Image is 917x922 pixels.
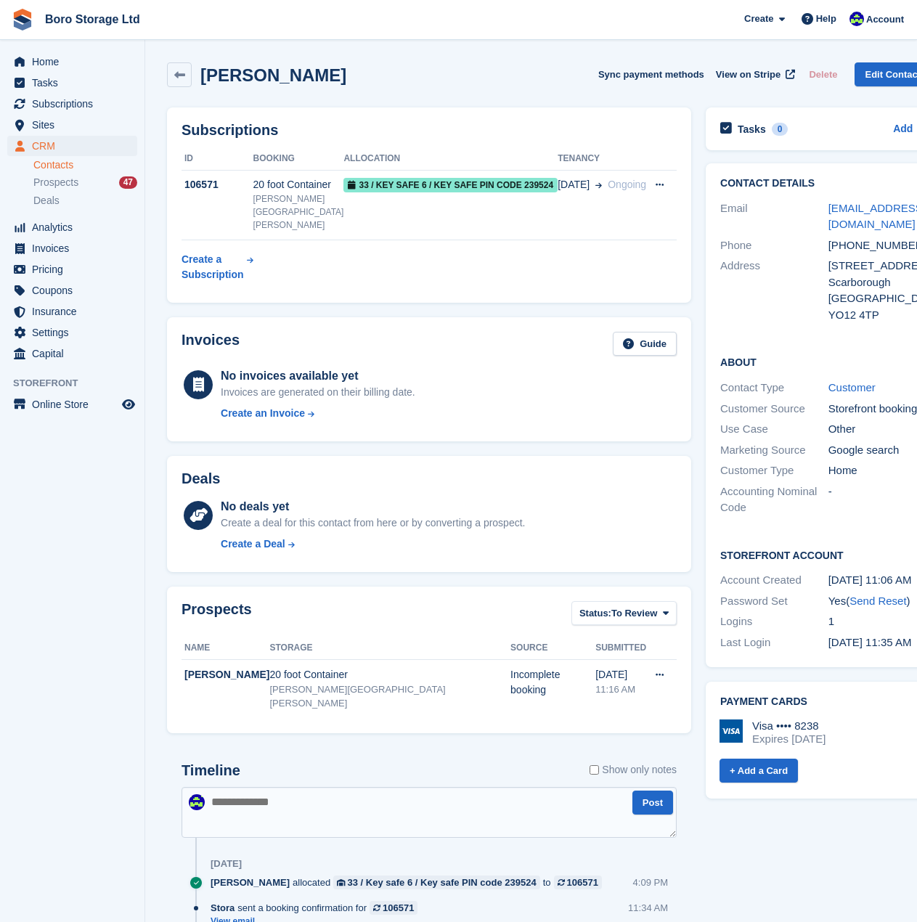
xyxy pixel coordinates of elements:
[772,123,788,136] div: 0
[628,901,668,915] div: 11:34 AM
[7,259,137,280] a: menu
[611,606,657,621] span: To Review
[7,73,137,93] a: menu
[613,332,677,356] a: Guide
[221,537,285,552] div: Create a Deal
[200,65,346,85] h2: [PERSON_NAME]
[32,115,119,135] span: Sites
[510,637,595,660] th: Source
[33,194,60,208] span: Deals
[32,217,119,237] span: Analytics
[633,876,668,889] div: 4:09 PM
[7,280,137,301] a: menu
[182,246,253,288] a: Create a Subscription
[32,394,119,415] span: Online Store
[720,401,828,417] div: Customer Source
[828,636,912,648] time: 2025-09-05 10:35:20 UTC
[567,876,598,889] div: 106571
[7,238,137,258] a: menu
[253,147,344,171] th: Booking
[32,259,119,280] span: Pricing
[32,238,119,258] span: Invoices
[7,136,137,156] a: menu
[608,179,646,190] span: Ongoing
[32,301,119,322] span: Insurance
[221,515,525,531] div: Create a deal for this contact from here or by converting a prospect.
[211,901,425,915] div: sent a booking confirmation for
[32,322,119,343] span: Settings
[752,733,826,746] div: Expires [DATE]
[720,200,828,233] div: Email
[120,396,137,413] a: Preview store
[383,901,414,915] div: 106571
[33,158,137,172] a: Contacts
[211,876,609,889] div: allocated to
[211,858,242,870] div: [DATE]
[184,667,269,682] div: [PERSON_NAME]
[182,762,240,779] h2: Timeline
[221,367,415,385] div: No invoices available yet
[7,343,137,364] a: menu
[182,177,253,192] div: 106571
[590,762,677,778] label: Show only notes
[12,9,33,30] img: stora-icon-8386f47178a22dfd0bd8f6a31ec36ba5ce8667c1dd55bd0f319d3a0aa187defe.svg
[39,7,146,31] a: Boro Storage Ltd
[595,682,646,697] div: 11:16 AM
[32,136,119,156] span: CRM
[182,147,253,171] th: ID
[33,193,137,208] a: Deals
[348,876,537,889] div: 33 / Key safe 6 / Key safe PIN code 239524
[720,572,828,589] div: Account Created
[32,280,119,301] span: Coupons
[720,635,828,651] div: Last Login
[849,595,906,607] a: Send Reset
[816,12,836,26] span: Help
[189,794,205,810] img: Tobie Hillier
[182,332,240,356] h2: Invoices
[598,62,704,86] button: Sync payment methods
[253,177,344,192] div: 20 foot Container
[720,237,828,254] div: Phone
[7,394,137,415] a: menu
[7,217,137,237] a: menu
[182,470,220,487] h2: Deals
[370,901,417,915] a: 106571
[211,876,290,889] span: [PERSON_NAME]
[738,123,766,136] h2: Tasks
[510,667,595,698] div: Incomplete booking
[33,176,78,189] span: Prospects
[595,667,646,682] div: [DATE]
[710,62,798,86] a: View on Stripe
[13,376,144,391] span: Storefront
[7,322,137,343] a: menu
[182,601,252,628] h2: Prospects
[221,385,415,400] div: Invoices are generated on their billing date.
[343,147,558,171] th: Allocation
[866,12,904,27] span: Account
[7,52,137,72] a: menu
[333,876,540,889] a: 33 / Key safe 6 / Key safe PIN code 239524
[632,791,673,815] button: Post
[32,343,119,364] span: Capital
[846,595,910,607] span: ( )
[32,73,119,93] span: Tasks
[720,719,743,743] img: Visa Logo
[803,62,843,86] button: Delete
[182,637,269,660] th: Name
[211,901,235,915] span: Stora
[32,94,119,114] span: Subscriptions
[33,175,137,190] a: Prospects 47
[720,442,828,459] div: Marketing Source
[720,593,828,610] div: Password Set
[571,601,677,625] button: Status: To Review
[720,759,798,783] a: + Add a Card
[343,178,558,192] span: 33 / Key safe 6 / Key safe PIN code 239524
[182,252,244,282] div: Create a Subscription
[720,258,828,323] div: Address
[595,637,646,660] th: Submitted
[119,176,137,189] div: 47
[744,12,773,26] span: Create
[558,177,590,192] span: [DATE]
[32,52,119,72] span: Home
[253,192,344,232] div: [PERSON_NAME][GEOGRAPHIC_DATA][PERSON_NAME]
